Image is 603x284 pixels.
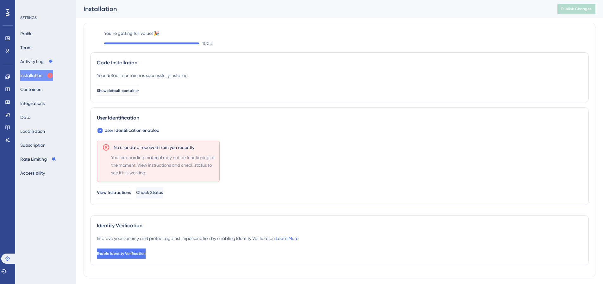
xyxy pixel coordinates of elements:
span: Check Status [136,189,163,197]
button: Accessibility [20,167,45,179]
button: Activity Log [20,56,53,67]
span: No user data received from you recently [114,144,194,151]
button: View Instructions [97,187,131,198]
label: You’re getting full value! 🎉 [104,29,589,37]
button: Enable Identity Verification [97,248,146,259]
button: Data [20,112,31,123]
div: Installation [84,4,542,13]
span: User Identification enabled [104,127,160,134]
button: Check Status [136,187,163,198]
span: Show default container [97,88,139,93]
button: Profile [20,28,33,39]
span: View Instructions [97,189,131,197]
button: Subscription [20,139,46,151]
button: Rate Limiting [20,153,56,165]
span: Enable Identity Verification [97,251,146,256]
button: Show default container [97,86,139,96]
div: Your default container is successfully installed. [97,72,189,79]
div: Code Installation [97,59,582,67]
div: SETTINGS [20,15,72,20]
button: Publish Changes [557,4,595,14]
button: Integrations [20,98,45,109]
div: Improve your security and protect against impersonation by enabling Identity Verification. [97,235,298,242]
div: Identity Verification [97,222,582,229]
span: Publish Changes [561,6,592,11]
button: Installation [20,70,53,81]
div: User Identification [97,114,582,122]
span: 100 % [202,40,213,47]
button: Localization [20,126,45,137]
button: Containers [20,84,42,95]
a: Learn More [276,236,298,241]
span: Your onboarding material may not be functioning at the moment. View instructions and check status... [111,154,217,177]
button: Team [20,42,32,53]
